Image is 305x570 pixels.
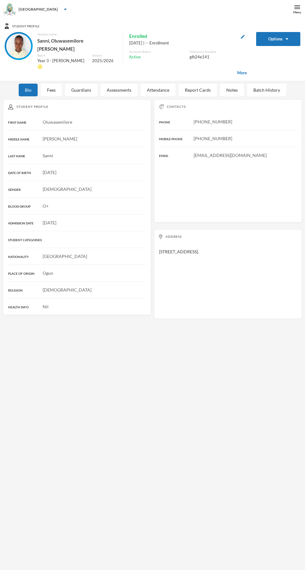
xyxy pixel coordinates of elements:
[194,153,267,158] span: [EMAIL_ADDRESS][DOMAIN_NAME]
[3,3,16,16] img: logo
[154,229,302,319] div: [STREET_ADDRESS].
[41,84,62,96] div: Fees
[65,84,97,96] div: Guardians
[43,136,77,141] span: [PERSON_NAME]
[43,153,53,158] span: Sanni
[37,37,116,53] div: Sanni, Oluwasemilore [PERSON_NAME]
[37,32,116,37] div: Student name
[159,234,297,239] div: Address
[92,53,116,58] div: Session
[8,104,146,109] div: Student Profile
[256,32,301,46] button: Options
[92,58,116,64] div: 2025/2026
[43,203,49,209] span: O+
[247,84,286,96] div: Batch History
[129,32,147,40] span: Enrolled
[159,104,297,109] div: Contacts
[194,119,232,124] span: [PHONE_NUMBER]
[239,33,246,40] button: Edit
[190,49,247,54] div: Admission Number
[194,136,232,141] span: [PHONE_NUMBER]
[6,34,31,58] img: STUDENT
[37,58,87,70] div: Year 3 - [PERSON_NAME] ♌️
[43,220,56,225] span: [DATE]
[19,84,38,96] div: Bio
[19,7,58,12] div: [GEOGRAPHIC_DATA]
[43,254,87,259] span: [GEOGRAPHIC_DATA]
[293,10,301,15] div: Menu
[43,186,91,192] span: [DEMOGRAPHIC_DATA]
[43,170,56,175] span: [DATE]
[237,70,247,76] span: More
[141,84,176,96] div: Attendance
[129,40,247,46] div: [DATE] | -- Enrollment
[8,238,42,242] span: STUDENT CATEGORIES
[101,84,138,96] div: Assessments
[43,304,49,309] span: Nil
[220,84,244,96] div: Notes
[179,84,217,96] div: Report Cards
[43,119,72,125] span: Oluwasemilore
[190,54,247,60] div: glh24e141
[37,53,87,58] div: Batch
[12,24,40,29] span: Student Profile
[43,270,53,276] span: Ogun
[43,287,91,292] span: [DEMOGRAPHIC_DATA]
[129,54,141,60] span: Active
[129,49,186,54] div: Account Status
